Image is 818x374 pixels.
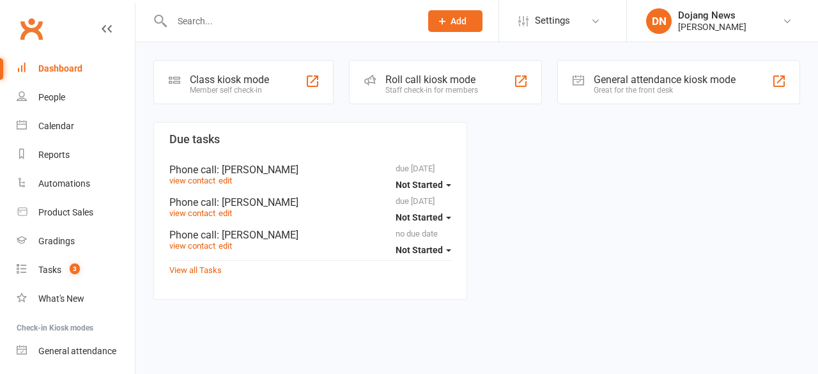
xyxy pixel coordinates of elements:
a: view contact [169,241,215,251]
div: Phone call [169,164,451,176]
a: view contact [169,208,215,218]
input: Search... [168,12,412,30]
div: People [38,92,65,102]
span: Not Started [396,245,443,255]
div: Tasks [38,265,61,275]
a: Tasks 3 [17,256,135,284]
div: Phone call [169,196,451,208]
a: Clubworx [15,13,47,45]
div: Product Sales [38,207,93,217]
div: Dashboard [38,63,82,74]
div: Staff check-in for members [385,86,478,95]
div: Reports [38,150,70,160]
button: Not Started [396,238,451,261]
div: Class kiosk mode [190,74,269,86]
span: 3 [70,263,80,274]
div: General attendance [38,346,116,356]
a: General attendance kiosk mode [17,337,135,366]
button: Add [428,10,482,32]
span: : [PERSON_NAME] [217,196,298,208]
div: Gradings [38,236,75,246]
div: Roll call kiosk mode [385,74,478,86]
a: Calendar [17,112,135,141]
a: Gradings [17,227,135,256]
a: People [17,83,135,112]
div: Member self check-in [190,86,269,95]
div: What's New [38,293,84,304]
div: Great for the front desk [594,86,736,95]
button: Not Started [396,173,451,196]
div: Dojang News [678,10,746,21]
span: Settings [535,6,570,35]
span: Not Started [396,212,443,222]
a: Reports [17,141,135,169]
div: General attendance kiosk mode [594,74,736,86]
a: What's New [17,284,135,313]
a: Dashboard [17,54,135,83]
a: Product Sales [17,198,135,227]
a: View all Tasks [169,265,222,275]
span: : [PERSON_NAME] [217,164,298,176]
a: view contact [169,176,215,185]
a: edit [219,208,232,218]
span: Add [451,16,467,26]
div: Calendar [38,121,74,131]
a: edit [219,241,232,251]
button: Not Started [396,206,451,229]
div: Phone call [169,229,451,241]
a: edit [219,176,232,185]
a: Automations [17,169,135,198]
div: Automations [38,178,90,189]
span: Not Started [396,180,443,190]
div: [PERSON_NAME] [678,21,746,33]
h3: Due tasks [169,133,451,146]
span: : [PERSON_NAME] [217,229,298,241]
div: DN [646,8,672,34]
